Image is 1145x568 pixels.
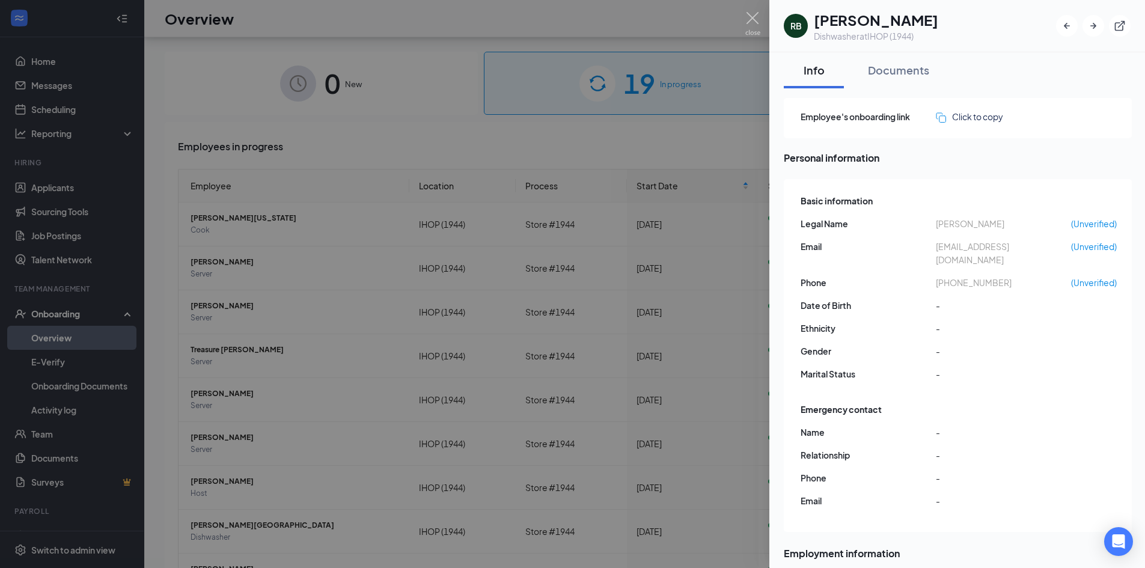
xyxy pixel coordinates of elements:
span: Email [801,240,936,253]
span: - [936,299,1071,312]
span: Basic information [801,194,873,207]
div: Dishwasher at IHOP (1944) [814,30,938,42]
span: (Unverified) [1071,217,1117,230]
span: Date of Birth [801,299,936,312]
div: Open Intercom Messenger [1104,527,1133,556]
span: Marital Status [801,367,936,380]
div: Documents [868,63,929,78]
div: RB [790,20,802,32]
svg: ExternalLink [1114,20,1126,32]
span: (Unverified) [1071,276,1117,289]
h1: [PERSON_NAME] [814,10,938,30]
span: - [936,344,1071,358]
span: Ethnicity [801,322,936,335]
img: click-to-copy.71757273a98fde459dfc.svg [936,112,946,123]
span: - [936,471,1071,484]
span: Employee's onboarding link [801,110,936,123]
div: Info [796,63,832,78]
span: Phone [801,276,936,289]
span: Name [801,426,936,439]
span: - [936,322,1071,335]
span: (Unverified) [1071,240,1117,253]
span: Personal information [784,150,1132,165]
span: [PHONE_NUMBER] [936,276,1071,289]
span: Emergency contact [801,403,882,416]
button: ArrowRight [1082,15,1104,37]
span: - [936,367,1071,380]
button: Click to copy [936,110,1003,123]
button: ArrowLeftNew [1056,15,1078,37]
span: Relationship [801,448,936,462]
span: [PERSON_NAME] [936,217,1071,230]
span: Gender [801,344,936,358]
span: - [936,448,1071,462]
span: Legal Name [801,217,936,230]
span: - [936,426,1071,439]
span: Phone [801,471,936,484]
span: [EMAIL_ADDRESS][DOMAIN_NAME] [936,240,1071,266]
span: Employment information [784,546,1132,561]
button: ExternalLink [1109,15,1131,37]
span: Email [801,494,936,507]
svg: ArrowRight [1087,20,1099,32]
span: - [936,494,1071,507]
svg: ArrowLeftNew [1061,20,1073,32]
